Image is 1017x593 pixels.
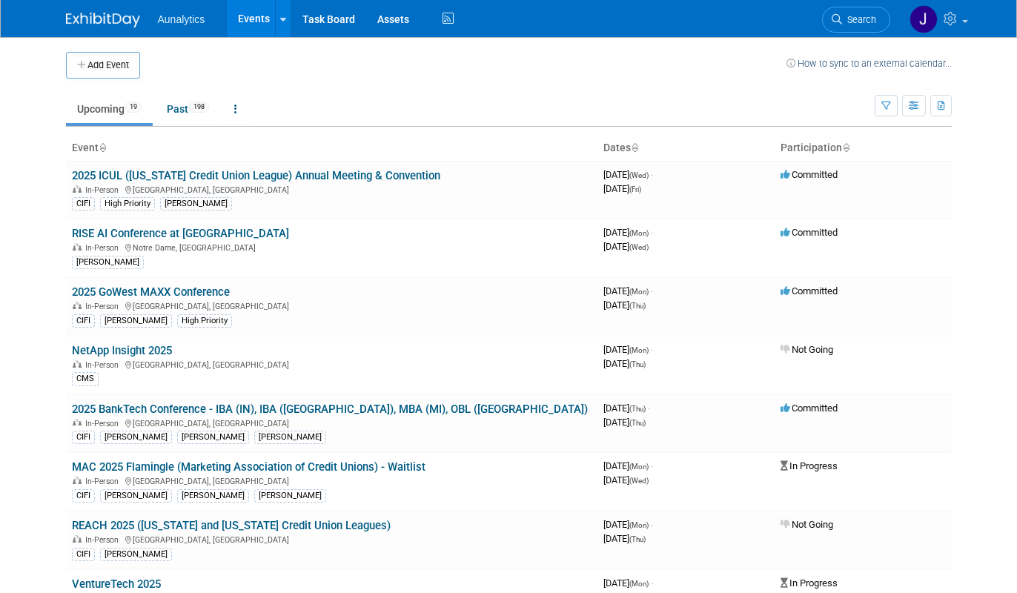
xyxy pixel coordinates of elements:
div: CIFI [72,314,95,328]
span: Committed [781,402,838,414]
span: [DATE] [603,474,649,486]
img: In-Person Event [73,477,82,484]
span: (Mon) [629,346,649,354]
span: In-Person [85,243,123,253]
span: [DATE] [603,183,641,194]
span: Aunalytics [158,13,205,25]
div: Notre Dame, [GEOGRAPHIC_DATA] [72,241,592,253]
a: VentureTech 2025 [72,577,161,591]
span: - [651,519,653,530]
div: CIFI [72,431,95,444]
span: [DATE] [603,417,646,428]
span: (Thu) [629,535,646,543]
a: NetApp Insight 2025 [72,344,172,357]
a: RISE AI Conference at [GEOGRAPHIC_DATA] [72,227,289,240]
div: [PERSON_NAME] [100,431,172,444]
span: 198 [189,102,209,113]
div: [PERSON_NAME] [100,548,172,561]
button: Add Event [66,52,140,79]
span: - [651,344,653,355]
span: Committed [781,169,838,180]
img: In-Person Event [73,419,82,426]
a: Sort by Event Name [99,142,106,153]
div: CIFI [72,489,95,503]
span: In-Person [85,302,123,311]
span: In-Person [85,360,123,370]
span: In-Person [85,535,123,545]
span: In-Person [85,419,123,428]
span: [DATE] [603,169,653,180]
span: - [651,285,653,296]
span: - [651,577,653,589]
span: In Progress [781,460,838,471]
span: [DATE] [603,227,653,238]
img: In-Person Event [73,302,82,309]
a: Search [822,7,890,33]
a: How to sync to an external calendar... [786,58,952,69]
img: In-Person Event [73,360,82,368]
a: Sort by Participation Type [842,142,849,153]
a: MAC 2025 Flamingle (Marketing Association of Credit Unions) - Waitlist [72,460,425,474]
div: High Priority [100,197,155,211]
span: Committed [781,227,838,238]
span: In Progress [781,577,838,589]
img: In-Person Event [73,243,82,251]
span: - [648,402,650,414]
div: CIFI [72,197,95,211]
div: CMS [72,372,99,385]
span: Committed [781,285,838,296]
span: (Thu) [629,302,646,310]
a: 2025 BankTech Conference - IBA (IN), IBA ([GEOGRAPHIC_DATA]), MBA (MI), OBL ([GEOGRAPHIC_DATA]) [72,402,588,416]
div: CIFI [72,548,95,561]
img: ExhibitDay [66,13,140,27]
span: - [651,227,653,238]
span: Search [842,14,876,25]
span: [DATE] [603,285,653,296]
div: [PERSON_NAME] [177,431,249,444]
div: [PERSON_NAME] [100,489,172,503]
div: [PERSON_NAME] [177,489,249,503]
span: - [651,460,653,471]
span: (Wed) [629,243,649,251]
span: In-Person [85,185,123,195]
span: (Thu) [629,405,646,413]
div: [GEOGRAPHIC_DATA], [GEOGRAPHIC_DATA] [72,417,592,428]
span: [DATE] [603,344,653,355]
div: [GEOGRAPHIC_DATA], [GEOGRAPHIC_DATA] [72,533,592,545]
span: (Mon) [629,580,649,588]
span: (Thu) [629,360,646,368]
div: [PERSON_NAME] [254,431,326,444]
div: [GEOGRAPHIC_DATA], [GEOGRAPHIC_DATA] [72,299,592,311]
th: Event [66,136,597,161]
span: In-Person [85,477,123,486]
span: [DATE] [603,533,646,544]
th: Participation [775,136,952,161]
div: [PERSON_NAME] [100,314,172,328]
div: [GEOGRAPHIC_DATA], [GEOGRAPHIC_DATA] [72,358,592,370]
img: In-Person Event [73,535,82,543]
a: Past198 [156,95,220,123]
span: [DATE] [603,241,649,252]
div: [GEOGRAPHIC_DATA], [GEOGRAPHIC_DATA] [72,474,592,486]
span: 19 [125,102,142,113]
img: In-Person Event [73,185,82,193]
span: [DATE] [603,460,653,471]
span: [DATE] [603,299,646,311]
a: 2025 GoWest MAXX Conference [72,285,230,299]
div: [PERSON_NAME] [72,256,144,269]
div: [PERSON_NAME] [254,489,326,503]
span: (Thu) [629,419,646,427]
span: (Wed) [629,171,649,179]
span: (Mon) [629,229,649,237]
div: [PERSON_NAME] [160,197,232,211]
span: [DATE] [603,577,653,589]
th: Dates [597,136,775,161]
span: (Mon) [629,463,649,471]
span: [DATE] [603,358,646,369]
a: REACH 2025 ([US_STATE] and [US_STATE] Credit Union Leagues) [72,519,391,532]
a: Upcoming19 [66,95,153,123]
span: (Mon) [629,521,649,529]
span: (Mon) [629,288,649,296]
span: - [651,169,653,180]
span: Not Going [781,519,833,530]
